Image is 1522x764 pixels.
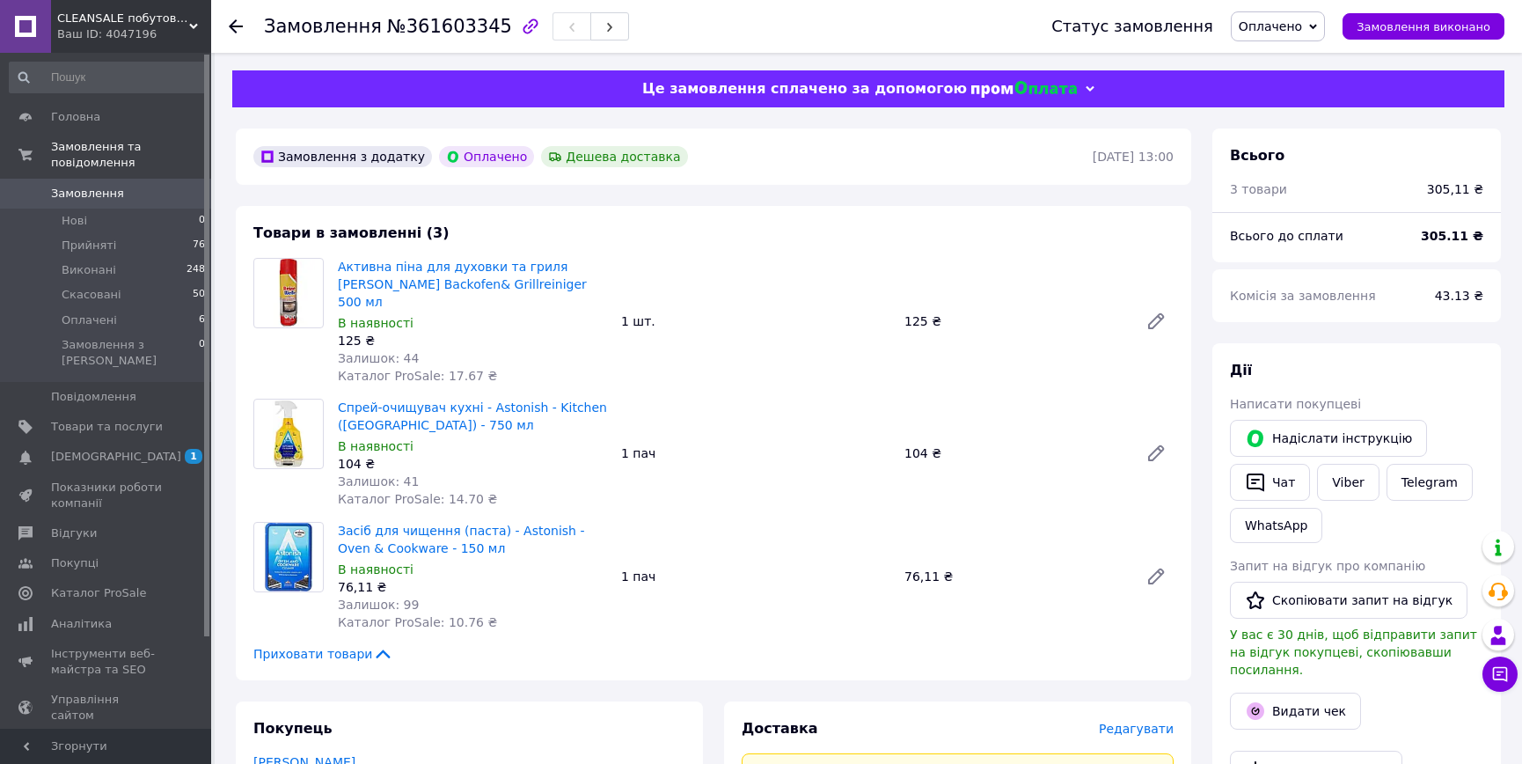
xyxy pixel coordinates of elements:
span: Дії [1230,362,1252,378]
span: 0 [199,337,205,369]
div: 125 ₴ [897,309,1131,334]
span: Каталог ProSale: 10.76 ₴ [338,615,497,629]
span: Покупець [253,720,333,737]
span: Відгуки [51,525,97,541]
img: evopay logo [971,81,1077,98]
span: Всього до сплати [1230,229,1343,243]
span: Редагувати [1099,722,1174,736]
span: Показники роботи компанії [51,480,163,511]
input: Пошук [9,62,207,93]
div: Оплачено [439,146,534,167]
span: Залишок: 99 [338,598,419,612]
b: 305.11 ₴ [1421,229,1483,243]
span: Запит на відгук про компанію [1230,559,1425,573]
time: [DATE] 13:00 [1093,150,1174,164]
span: CLEANSALE побутова хімія з Європи для дому та бізнесу [57,11,189,26]
span: Нові [62,213,87,229]
div: 104 ₴ [338,455,607,473]
div: 76,11 ₴ [897,564,1131,589]
span: [DEMOGRAPHIC_DATA] [51,449,181,465]
div: 1 шт. [614,309,897,334]
a: WhatsApp [1230,508,1322,543]
span: В наявності [338,439,413,453]
div: Ваш ID: 4047196 [57,26,211,42]
span: 1 [185,449,202,464]
span: Каталог ProSale: 17.67 ₴ [338,369,497,383]
span: В наявності [338,562,413,577]
span: Замовлення [264,16,382,37]
span: В наявності [338,316,413,330]
span: Написати покупцеві [1230,397,1361,411]
button: Чат [1230,464,1310,501]
div: 1 пач [614,564,897,589]
span: Доставка [742,720,818,737]
span: Приховати товари [253,645,393,663]
div: Повернутися назад [229,18,243,35]
a: Редагувати [1138,304,1174,339]
span: Оплачено [1239,19,1302,33]
span: Оплачені [62,312,117,328]
a: Активна піна для духовки та гриля [PERSON_NAME] Backofen& Grillreiniger 500 мл [338,260,587,309]
span: 0 [199,213,205,229]
span: Каталог ProSale: 14.70 ₴ [338,492,497,506]
span: Комісія за замовлення [1230,289,1376,303]
a: Редагувати [1138,436,1174,471]
span: Прийняті [62,238,116,253]
button: Надіслати інструкцію [1230,420,1427,457]
span: Каталог ProSale [51,585,146,601]
span: Залишок: 44 [338,351,419,365]
span: 43.13 ₴ [1435,289,1483,303]
button: Чат з покупцем [1482,657,1518,692]
span: Інструменти веб-майстра та SEO [51,646,163,678]
span: Залишок: 41 [338,474,419,489]
span: 248 [187,262,205,278]
a: Редагувати [1138,559,1174,594]
span: Замовлення [51,186,124,202]
span: Аналітика [51,616,112,632]
span: 50 [193,287,205,303]
div: 305,11 ₴ [1427,180,1483,198]
div: Статус замовлення [1051,18,1213,35]
span: Замовлення та повідомлення [51,139,211,171]
span: 6 [199,312,205,328]
span: Замовлення виконано [1357,20,1490,33]
button: Видати чек [1230,693,1361,730]
div: 76,11 ₴ [338,578,607,596]
a: Засіб для чищення (паста) - Astonish - Oven & Cookware - 150 мл [338,524,584,555]
span: Головна [51,109,100,125]
span: Повідомлення [51,389,136,405]
span: №361603345 [387,16,512,37]
div: 104 ₴ [897,441,1131,466]
img: Спрей-очищувач кухні - Astonish - Kitchen (Лимон) - 750 мл [273,400,304,468]
span: Скасовані [62,287,121,303]
div: Дешева доставка [541,146,687,167]
img: Засіб для чищення (паста) - Astonish - Oven & Cookware - 150 мл [264,523,314,591]
span: 3 товари [1230,182,1287,196]
span: Всього [1230,147,1284,164]
span: Покупці [51,555,99,571]
span: Товари та послуги [51,419,163,435]
a: Спрей-очищувач кухні - Astonish - Kitchen ([GEOGRAPHIC_DATA]) - 750 мл [338,400,607,432]
div: Замовлення з додатку [253,146,432,167]
span: 76 [193,238,205,253]
div: 1 пач [614,441,897,466]
a: Telegram [1387,464,1473,501]
span: Товари в замовленні (3) [253,224,450,241]
img: Активна піна для духовки та гриля Reine Welle Backofen& Grillreiniger 500 мл [262,259,314,327]
span: Виконані [62,262,116,278]
a: Viber [1317,464,1379,501]
button: Скопіювати запит на відгук [1230,582,1467,619]
span: Це замовлення сплачено за допомогою [642,80,967,97]
button: Замовлення виконано [1343,13,1504,40]
span: Управління сайтом [51,692,163,724]
span: Замовлення з [PERSON_NAME] [62,337,199,369]
div: 125 ₴ [338,332,607,349]
span: У вас є 30 днів, щоб відправити запит на відгук покупцеві, скопіювавши посилання. [1230,628,1477,677]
